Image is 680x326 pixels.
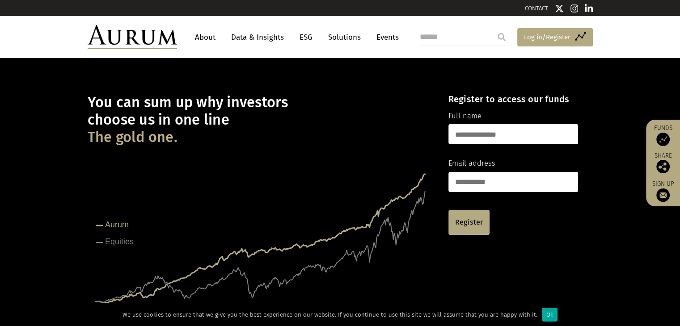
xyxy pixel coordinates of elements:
a: About [190,29,220,46]
img: Share this post [656,160,670,173]
img: Instagram icon [570,4,579,13]
img: Sign up to our newsletter [656,188,670,202]
div: Share [650,153,676,173]
a: Sign up [650,180,676,202]
span: Log in/Register [524,32,570,42]
label: Full name [448,110,481,122]
a: Funds [650,124,676,146]
h1: You can sum up why investors choose us in one line [88,94,433,146]
tspan: Equities [105,237,134,246]
h4: Register to access our funds [448,94,578,104]
span: The gold one. [88,129,177,146]
img: Access Funds [656,133,670,146]
a: ESG [295,29,317,46]
a: Data & Insights [227,29,288,46]
a: CONTACT [525,5,548,12]
img: Twitter icon [555,4,564,13]
label: Email address [448,158,495,169]
tspan: Aurum [105,220,129,229]
img: Linkedin icon [585,4,593,13]
div: Ok [542,308,558,322]
a: Register [448,210,490,235]
input: Submit [493,28,511,46]
a: Solutions [324,29,365,46]
a: Events [372,29,399,46]
img: Aurum [88,25,177,49]
a: Log in/Register [517,28,593,47]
